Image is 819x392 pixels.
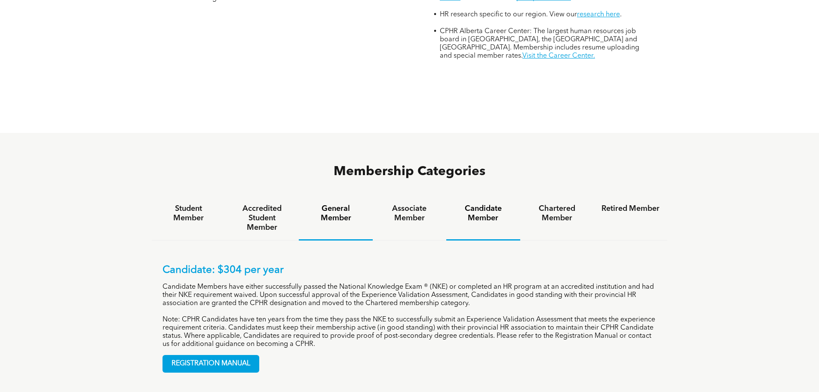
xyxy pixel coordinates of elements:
[577,11,620,18] a: research here
[440,28,639,59] span: CPHR Alberta Career Center: The largest human resources job board in [GEOGRAPHIC_DATA], the [GEOG...
[454,204,512,223] h4: Candidate Member
[163,355,259,373] a: REGISTRATION MANUAL
[163,264,657,277] p: Candidate: $304 per year
[334,165,485,178] span: Membership Categories
[380,204,439,223] h4: Associate Member
[620,11,622,18] span: .
[233,204,291,232] h4: Accredited Student Member
[528,204,586,223] h4: Chartered Member
[160,204,218,223] h4: Student Member
[601,204,659,213] h4: Retired Member
[307,204,365,223] h4: General Member
[522,52,595,59] a: Visit the Career Center.
[440,11,577,18] span: HR research specific to our region. View our
[163,283,657,308] p: Candidate Members have either successfully passed the National Knowledge Exam ® (NKE) or complete...
[163,316,657,349] p: Note: CPHR Candidates have ten years from the time they pass the NKE to successfully submit an Ex...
